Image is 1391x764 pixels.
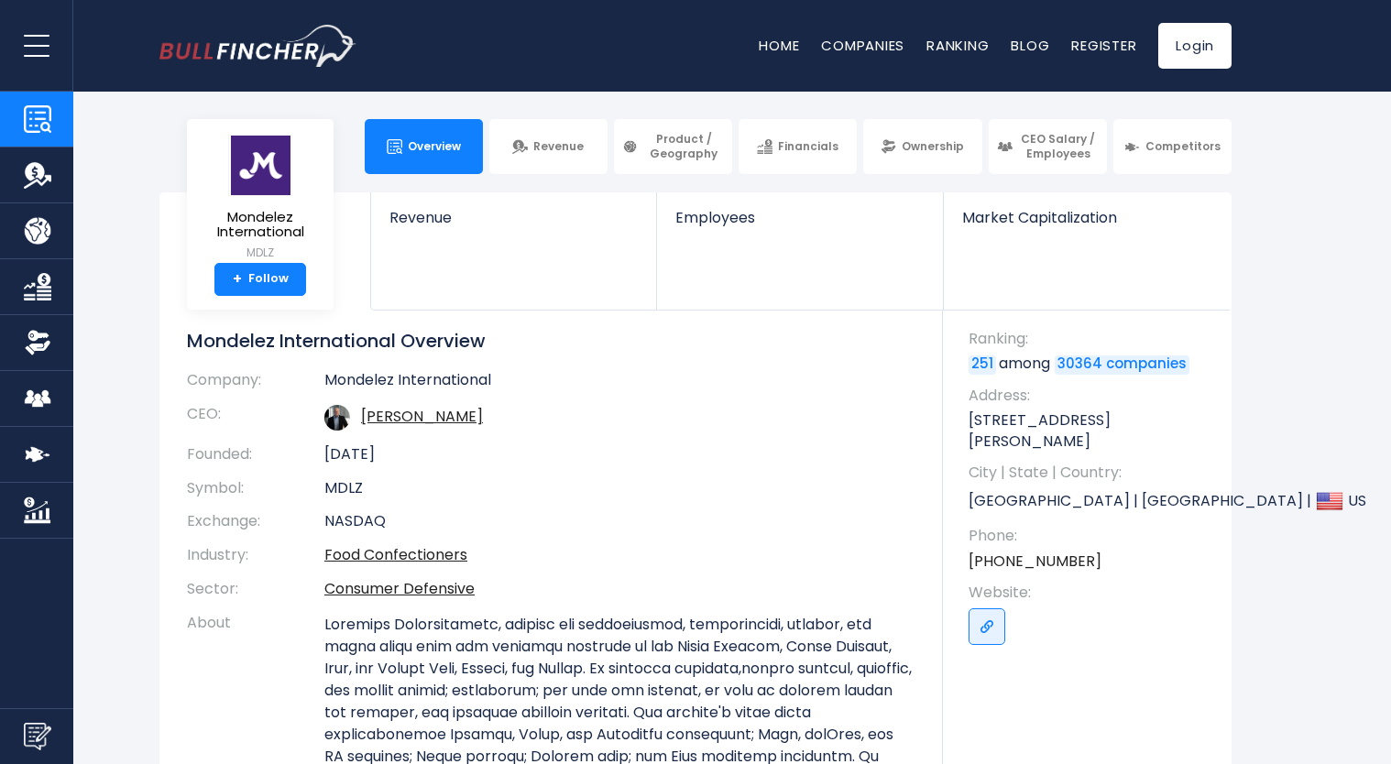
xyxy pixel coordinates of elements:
[202,245,319,261] small: MDLZ
[969,410,1213,452] p: [STREET_ADDRESS][PERSON_NAME]
[969,551,1101,572] a: [PHONE_NUMBER]
[902,139,964,154] span: Ownership
[778,139,838,154] span: Financials
[408,139,461,154] span: Overview
[1011,36,1049,55] a: Blog
[863,119,981,174] a: Ownership
[969,386,1213,406] span: Address:
[969,526,1213,546] span: Phone:
[969,463,1213,483] span: City | State | Country:
[821,36,904,55] a: Companies
[202,210,319,240] span: Mondelez International
[324,472,915,506] td: MDLZ
[1018,132,1099,160] span: CEO Salary / Employees
[159,25,356,67] img: bullfincher logo
[187,505,324,539] th: Exchange:
[614,119,732,174] a: Product / Geography
[214,263,306,296] a: +Follow
[361,406,483,427] a: ceo
[969,583,1213,603] span: Website:
[926,36,989,55] a: Ranking
[324,505,915,539] td: NASDAQ
[324,544,467,565] a: Food Confectioners
[324,405,350,431] img: dirk-van-de-put.jpg
[187,573,324,606] th: Sector:
[657,192,942,257] a: Employees
[201,134,320,263] a: Mondelez International MDLZ
[324,438,915,472] td: [DATE]
[969,329,1213,349] span: Ranking:
[969,487,1213,515] p: [GEOGRAPHIC_DATA] | [GEOGRAPHIC_DATA] | US
[187,472,324,506] th: Symbol:
[187,398,324,438] th: CEO:
[739,119,857,174] a: Financials
[324,578,475,599] a: Consumer Defensive
[233,271,242,288] strong: +
[187,371,324,398] th: Company:
[1055,355,1189,374] a: 30364 companies
[643,132,724,160] span: Product / Geography
[759,36,799,55] a: Home
[324,371,915,398] td: Mondelez International
[969,354,1213,374] p: among
[1113,119,1232,174] a: Competitors
[533,139,584,154] span: Revenue
[969,355,996,374] a: 251
[389,209,638,226] span: Revenue
[187,539,324,573] th: Industry:
[675,209,924,226] span: Employees
[489,119,608,174] a: Revenue
[365,119,483,174] a: Overview
[187,329,915,353] h1: Mondelez International Overview
[1145,139,1221,154] span: Competitors
[187,438,324,472] th: Founded:
[159,25,356,67] a: Go to homepage
[24,329,51,356] img: Ownership
[1071,36,1136,55] a: Register
[962,209,1211,226] span: Market Capitalization
[969,608,1005,645] a: Go to link
[371,192,656,257] a: Revenue
[1158,23,1232,69] a: Login
[989,119,1107,174] a: CEO Salary / Employees
[944,192,1230,257] a: Market Capitalization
